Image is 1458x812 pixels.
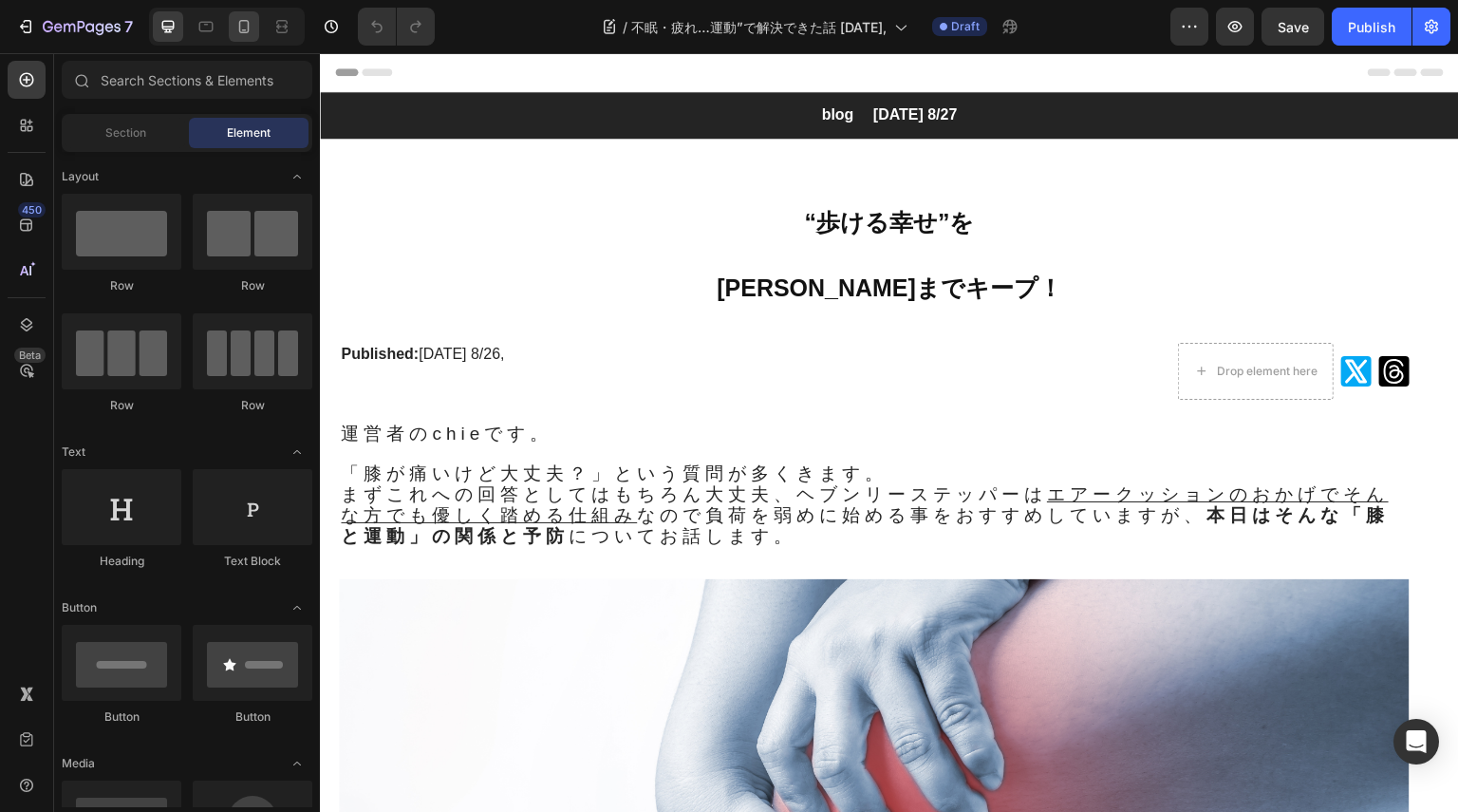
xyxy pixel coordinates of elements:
[62,397,181,414] div: Row
[897,311,998,326] div: Drop element here
[193,277,312,294] div: Row
[124,15,133,38] p: 7
[1348,17,1395,37] div: Publish
[282,161,312,192] span: Toggle open
[1332,8,1411,46] button: Publish
[282,748,312,779] span: Toggle open
[62,168,99,185] span: Layout
[62,708,181,726] div: Button
[62,755,95,772] span: Media
[485,156,655,182] span: “歩ける幸せ”を
[951,18,980,35] span: Draft
[282,437,312,467] span: Toggle open
[358,8,435,46] div: Undo/Redo
[21,292,549,311] p: [DATE] 8/26,
[1393,719,1439,765] div: Open Intercom Messenger
[62,444,85,461] span: Text
[193,553,312,570] div: Text Block
[21,431,1069,472] u: エアークッションのおかげでそんな方でも優しく踏める仕組み
[62,553,181,570] div: Heading
[62,277,181,294] div: Row
[193,708,312,726] div: Button
[8,8,141,46] button: 7
[1262,8,1324,46] button: Save
[623,17,627,37] span: /
[21,293,99,309] strong: Published:
[1278,19,1309,35] span: Save
[62,61,312,99] input: Search Sections & Elements
[320,53,1458,812] iframe: Design area
[18,202,46,217] div: 450
[21,370,233,390] span: 運営者のchieです。
[21,452,1069,493] strong: 本日はそんな「膝と運動」の関係と予防
[14,348,46,363] div: Beta
[62,599,97,616] span: Button
[282,593,312,623] span: Toggle open
[631,17,887,37] span: 不眠・疲れ…運動”で解決できた話 [DATE],
[21,431,1069,493] span: まずこれへの回答としてはもちろん大丈夫、ヘブンリーステッパーは なので負荷を弱めに始める事をおすすめしていますが、 についてお話します。
[193,397,312,414] div: Row
[21,410,568,430] span: 「膝が痛いけど大丈夫？」という質問が多くきます。
[397,221,742,248] span: [PERSON_NAME]までキープ！
[105,124,146,142] span: Section
[227,124,271,142] span: Element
